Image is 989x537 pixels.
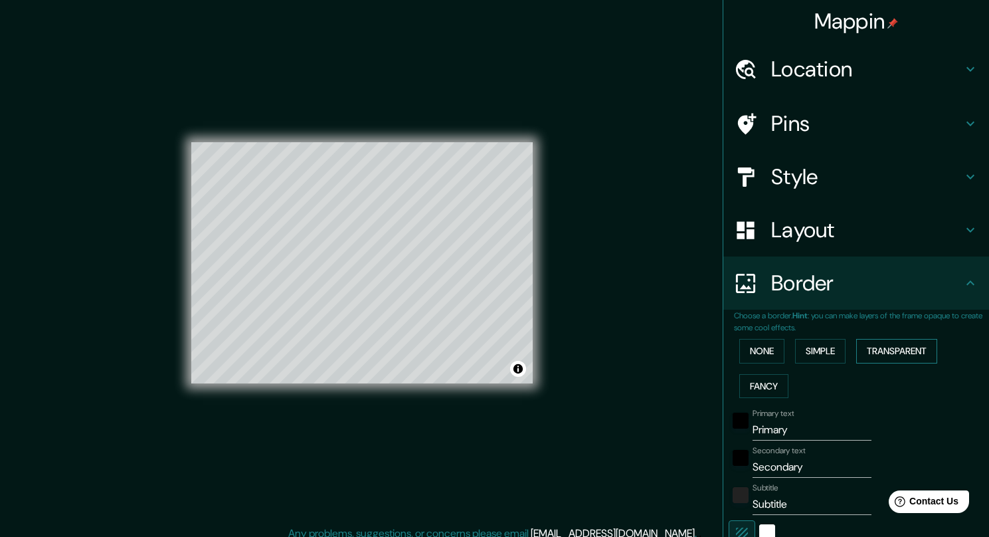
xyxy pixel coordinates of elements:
[871,485,974,522] iframe: Help widget launcher
[771,163,962,190] h4: Style
[814,8,899,35] h4: Mappin
[795,339,846,364] button: Simple
[733,487,749,503] button: color-222222
[723,43,989,96] div: Location
[723,97,989,150] div: Pins
[739,374,788,399] button: Fancy
[734,310,989,334] p: Choose a border. : you can make layers of the frame opaque to create some cool effects.
[739,339,784,364] button: None
[771,217,962,243] h4: Layout
[771,110,962,137] h4: Pins
[771,270,962,296] h4: Border
[753,445,806,457] label: Secondary text
[510,361,526,377] button: Toggle attribution
[887,18,898,29] img: pin-icon.png
[771,56,962,82] h4: Location
[753,483,778,494] label: Subtitle
[733,450,749,466] button: black
[856,339,937,364] button: Transparent
[723,150,989,203] div: Style
[733,413,749,429] button: black
[723,257,989,310] div: Border
[792,310,808,321] b: Hint
[753,408,794,419] label: Primary text
[723,203,989,257] div: Layout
